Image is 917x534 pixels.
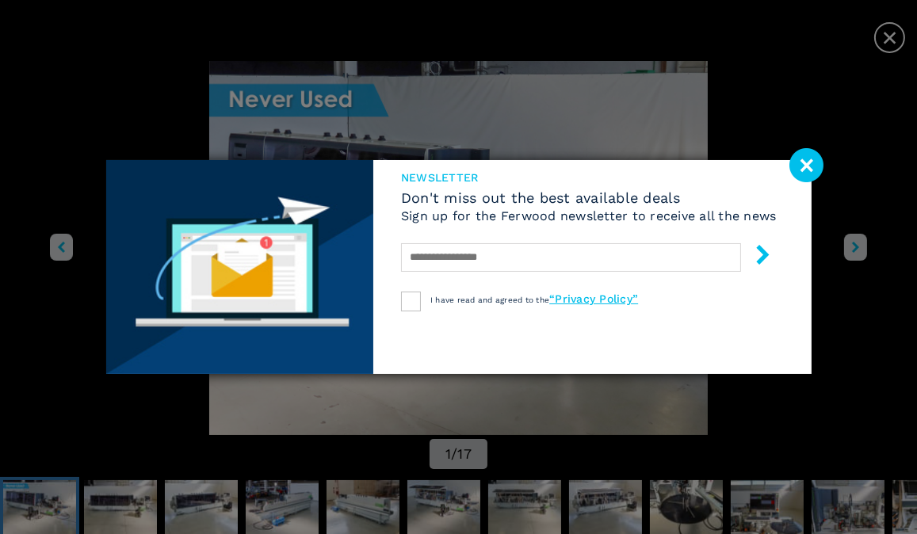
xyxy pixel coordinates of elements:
button: submit-button [737,238,773,276]
span: I have read and agreed to the [430,296,638,304]
span: newsletter [401,172,777,183]
span: Don't miss out the best available deals [401,191,777,205]
img: Newsletter image [106,160,374,374]
h6: Sign up for the Ferwood newsletter to receive all the news [401,210,777,223]
a: “Privacy Policy” [549,292,638,305]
